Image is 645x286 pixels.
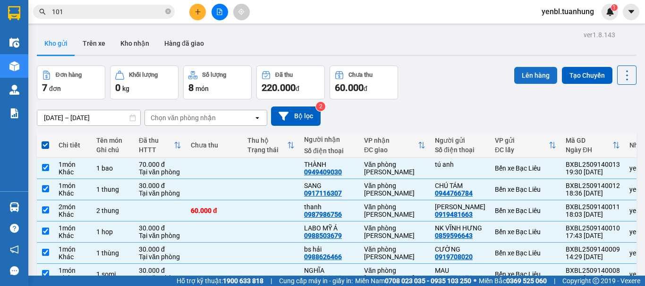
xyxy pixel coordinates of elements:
[96,249,129,257] div: 1 thùng
[364,85,367,92] span: đ
[623,4,639,20] button: caret-down
[435,253,473,261] div: 0919708020
[435,267,485,274] div: MAU
[9,38,19,48] img: warehouse-icon
[364,245,425,261] div: Văn phòng [PERSON_NAME]
[9,202,19,212] img: warehouse-icon
[59,189,87,197] div: Khác
[304,168,342,176] div: 0949409030
[304,189,342,197] div: 0917116307
[348,72,373,78] div: Chưa thu
[129,72,158,78] div: Khối lượng
[479,276,547,286] span: Miền Bắc
[495,146,549,154] div: ĐC lấy
[495,164,556,172] div: Bến xe Bạc Liêu
[534,6,602,17] span: yenbl.tuanhung
[165,8,171,14] span: close-circle
[195,85,209,92] span: món
[271,106,321,126] button: Bộ lọc
[191,141,238,149] div: Chưa thu
[10,266,19,275] span: message
[304,253,342,261] div: 0988626466
[39,8,46,15] span: search
[627,8,636,16] span: caret-down
[223,277,263,285] strong: 1900 633 818
[566,224,620,232] div: BXBL2509140010
[304,161,355,168] div: THÀNH
[435,211,473,218] div: 0919481663
[562,67,612,84] button: Tạo Chuyến
[304,245,355,253] div: bs hải
[435,203,485,211] div: TRỌNG KHANG
[8,6,20,20] img: logo-vxr
[139,146,174,154] div: HTTT
[183,65,252,99] button: Số lượng8món
[514,67,557,84] button: Lên hàng
[495,270,556,278] div: Bến xe Bạc Liêu
[139,245,181,253] div: 30.000 đ
[195,8,201,15] span: plus
[435,232,473,239] div: 0859596643
[566,161,620,168] div: BXBL2509140013
[59,245,87,253] div: 1 món
[59,253,87,261] div: Khác
[279,276,353,286] span: Cung cấp máy in - giấy in:
[584,30,615,40] div: ver 1.8.143
[495,186,556,193] div: Bến xe Bạc Liêu
[385,277,471,285] strong: 0708 023 035 - 0935 103 250
[435,224,485,232] div: NK VĨNH HƯNG
[506,277,547,285] strong: 0369 525 060
[59,211,87,218] div: Khác
[9,85,19,95] img: warehouse-icon
[59,232,87,239] div: Khác
[42,82,47,93] span: 7
[139,253,181,261] div: Tại văn phòng
[9,108,19,118] img: solution-icon
[330,65,398,99] button: Chưa thu60.000đ
[364,203,425,218] div: Văn phòng [PERSON_NAME]
[304,211,342,218] div: 0987986756
[96,186,129,193] div: 1 thung
[359,133,430,158] th: Toggle SortBy
[59,267,87,274] div: 1 món
[566,203,620,211] div: BXBL2509140011
[275,72,293,78] div: Đã thu
[474,279,476,283] span: ⚪️
[9,61,19,71] img: warehouse-icon
[188,82,194,93] span: 8
[157,32,212,55] button: Hàng đã giao
[612,4,616,11] span: 1
[56,72,82,78] div: Đơn hàng
[561,133,625,158] th: Toggle SortBy
[435,189,473,197] div: 0944766784
[566,137,612,144] div: Mã GD
[566,253,620,261] div: 14:29 [DATE]
[212,4,228,20] button: file-add
[37,65,105,99] button: Đơn hàng7đơn
[59,182,87,189] div: 1 món
[96,270,129,278] div: 1 somi
[139,267,181,274] div: 30.000 đ
[256,65,325,99] button: Đã thu220.000đ
[115,82,120,93] span: 0
[364,137,418,144] div: VP nhận
[495,228,556,236] div: Bến xe Bạc Liêu
[566,245,620,253] div: BXBL2509140009
[139,232,181,239] div: Tại văn phòng
[435,182,485,189] div: CHÚ TÁM
[139,274,181,282] div: Tại văn phòng
[554,276,555,286] span: |
[177,276,263,286] span: Hỗ trợ kỹ thuật:
[10,245,19,254] span: notification
[37,110,140,125] input: Select a date range.
[304,147,355,155] div: Số điện thoại
[37,32,75,55] button: Kho gửi
[304,136,355,143] div: Người nhận
[96,164,129,172] div: 1 bao
[364,224,425,239] div: Văn phòng [PERSON_NAME]
[191,207,238,214] div: 60.000 đ
[335,82,364,93] span: 60.000
[566,168,620,176] div: 19:30 [DATE]
[364,267,425,282] div: Văn phòng [PERSON_NAME]
[202,72,226,78] div: Số lượng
